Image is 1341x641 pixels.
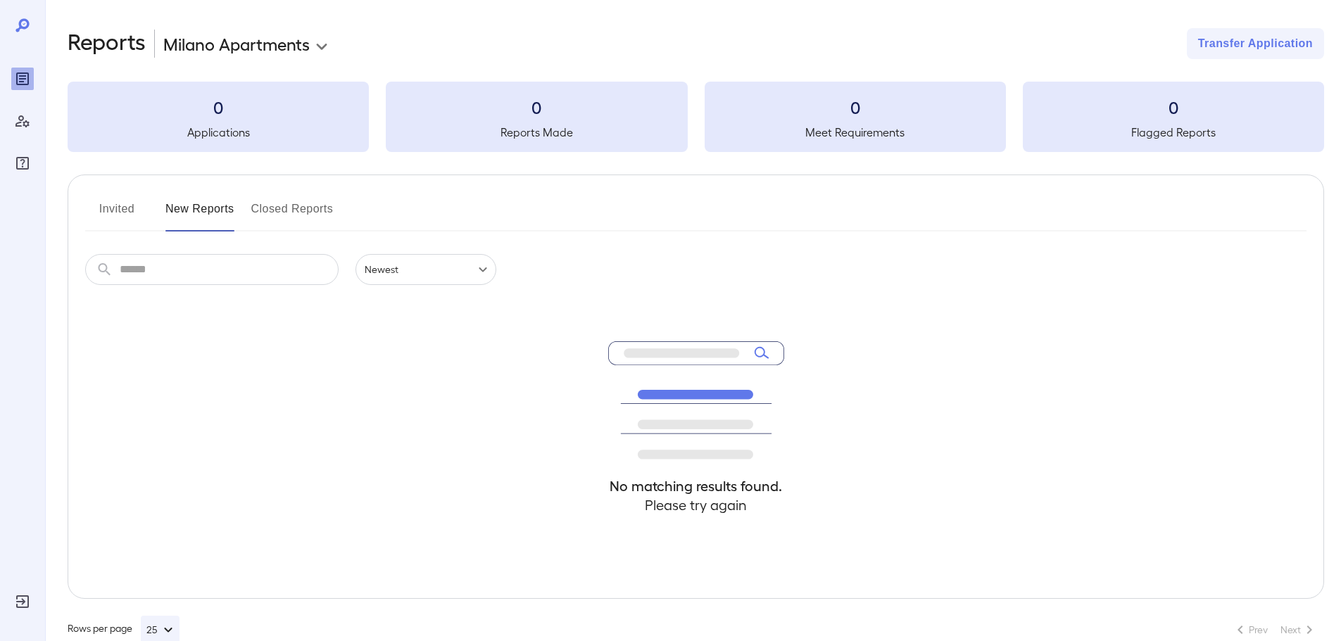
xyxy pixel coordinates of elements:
div: Log Out [11,590,34,613]
h5: Reports Made [386,124,687,141]
h4: No matching results found. [608,476,784,495]
h5: Meet Requirements [705,124,1006,141]
h5: Flagged Reports [1023,124,1324,141]
button: New Reports [165,198,234,231]
button: Transfer Application [1187,28,1324,59]
div: Reports [11,68,34,90]
h2: Reports [68,28,146,59]
h3: 0 [68,96,369,118]
h4: Please try again [608,495,784,514]
summary: 0Applications0Reports Made0Meet Requirements0Flagged Reports [68,82,1324,152]
h3: 0 [386,96,687,118]
nav: pagination navigation [1226,618,1324,641]
div: Manage Users [11,110,34,132]
h3: 0 [705,96,1006,118]
button: Closed Reports [251,198,334,231]
h5: Applications [68,124,369,141]
div: FAQ [11,152,34,174]
div: Newest [355,254,496,285]
p: Milano Apartments [163,32,310,55]
h3: 0 [1023,96,1324,118]
button: Invited [85,198,149,231]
